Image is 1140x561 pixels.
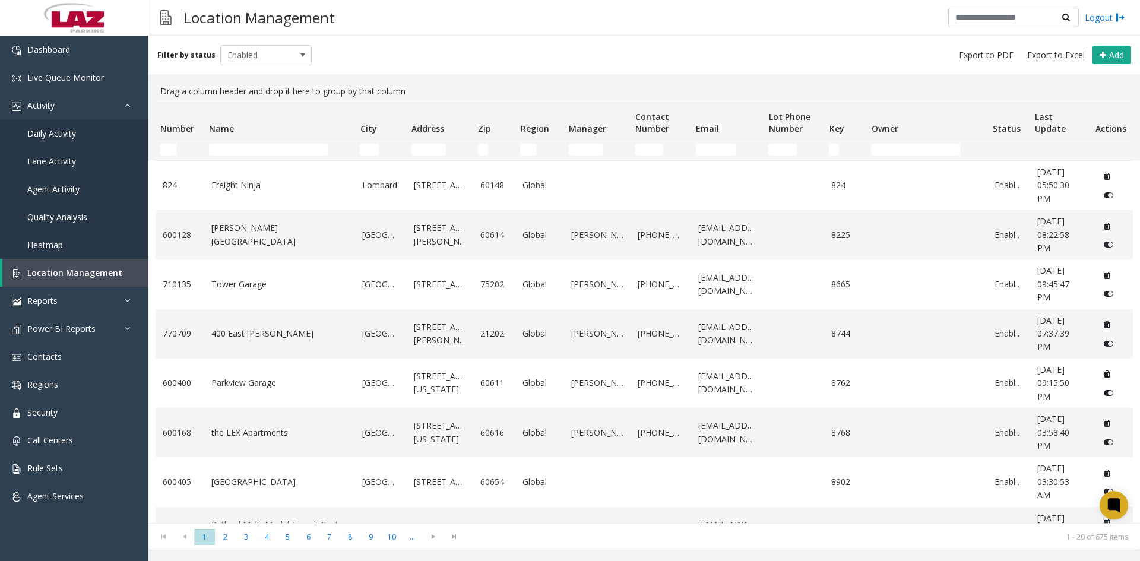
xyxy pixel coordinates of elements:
[12,269,21,278] img: 'icon'
[27,407,58,418] span: Security
[423,528,444,545] span: Go to the next page
[1027,49,1085,61] span: Export to Excel
[987,139,1030,160] td: Status Filter
[1116,11,1125,24] img: logout
[480,476,508,489] a: 60654
[27,490,84,502] span: Agent Services
[1098,482,1120,501] button: Disable
[12,436,21,446] img: 'icon'
[1098,235,1120,254] button: Disable
[163,426,197,439] a: 600168
[638,229,684,242] a: [PHONE_NUMBER]
[635,111,669,134] span: Contact Number
[1098,266,1117,285] button: Delete
[1098,365,1117,383] button: Delete
[12,297,21,306] img: 'icon'
[995,179,1022,192] a: Enabled
[831,476,859,489] a: 8902
[362,179,400,192] a: Lombard
[12,464,21,474] img: 'icon'
[27,239,63,251] span: Heatmap
[569,144,603,156] input: Manager Filter
[211,179,349,192] a: Freight Ninja
[1092,46,1131,65] button: Add
[1098,433,1120,452] button: Disable
[362,476,400,489] a: [GEOGRAPHIC_DATA]
[1037,215,1084,255] a: [DATE] 08:22:58 PM
[209,123,234,134] span: Name
[631,139,691,160] td: Contact Number Filter
[987,103,1030,139] th: Status
[638,426,684,439] a: [PHONE_NUMBER]
[148,103,1140,523] div: Data table
[27,462,63,474] span: Rule Sets
[211,426,349,439] a: the LEX Apartments
[1037,512,1084,552] a: [DATE] 02:30:03 AM
[1098,334,1120,353] button: Disable
[698,370,756,397] a: [EMAIL_ADDRESS][DOMAIN_NAME]
[571,426,623,439] a: [PERSON_NAME]
[831,229,859,242] a: 8225
[414,179,466,192] a: [STREET_ADDRESS]
[521,123,549,134] span: Region
[355,139,407,160] td: City Filter
[1085,11,1125,24] a: Logout
[564,139,631,160] td: Manager Filter
[27,100,55,111] span: Activity
[215,529,236,545] span: Page 2
[1037,364,1069,402] span: [DATE] 09:15:50 PM
[414,221,466,248] a: [STREET_ADDRESS][PERSON_NAME]
[27,183,80,195] span: Agent Activity
[954,47,1018,64] button: Export to PDF
[12,381,21,390] img: 'icon'
[522,376,557,389] a: Global
[764,139,824,160] td: Lot Phone Number Filter
[1098,383,1120,402] button: Disable
[1098,167,1117,186] button: Delete
[995,476,1022,489] a: Enabled
[27,267,122,278] span: Location Management
[831,376,859,389] a: 8762
[1109,49,1124,61] span: Add
[473,139,515,160] td: Zip Filter
[831,278,859,291] a: 8665
[340,529,360,545] span: Page 8
[1098,463,1117,482] button: Delete
[211,518,349,545] a: Rutland Multi-Modal Transit Center Garage
[360,144,379,156] input: City Filter
[478,123,491,134] span: Zip
[829,144,839,156] input: Key Filter
[1098,216,1117,235] button: Delete
[571,376,623,389] a: [PERSON_NAME]
[571,327,623,340] a: [PERSON_NAME]
[194,529,215,545] span: Page 1
[414,476,466,489] a: [STREET_ADDRESS]
[27,295,58,306] span: Reports
[27,379,58,390] span: Regions
[362,376,400,389] a: [GEOGRAPHIC_DATA]
[1037,314,1084,354] a: [DATE] 07:37:39 PM
[995,376,1022,389] a: Enabled
[824,139,866,160] td: Key Filter
[160,123,194,134] span: Number
[360,529,381,545] span: Page 9
[1037,413,1084,452] a: [DATE] 03:58:40 PM
[1022,47,1090,64] button: Export to Excel
[381,529,402,545] span: Page 10
[425,532,441,541] span: Go to the next page
[480,229,508,242] a: 60614
[480,426,508,439] a: 60616
[362,278,400,291] a: [GEOGRAPHIC_DATA]
[638,327,684,340] a: [PHONE_NUMBER]
[1037,315,1069,353] span: [DATE] 07:37:39 PM
[446,532,462,541] span: Go to the last page
[871,144,959,156] input: Owner Filter
[1030,139,1091,160] td: Last Update Filter
[480,327,508,340] a: 21202
[522,476,557,489] a: Global
[995,426,1022,439] a: Enabled
[27,323,96,334] span: Power BI Reports
[444,528,464,545] span: Go to the last page
[1098,186,1120,205] button: Disable
[1037,265,1069,303] span: [DATE] 09:45:47 PM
